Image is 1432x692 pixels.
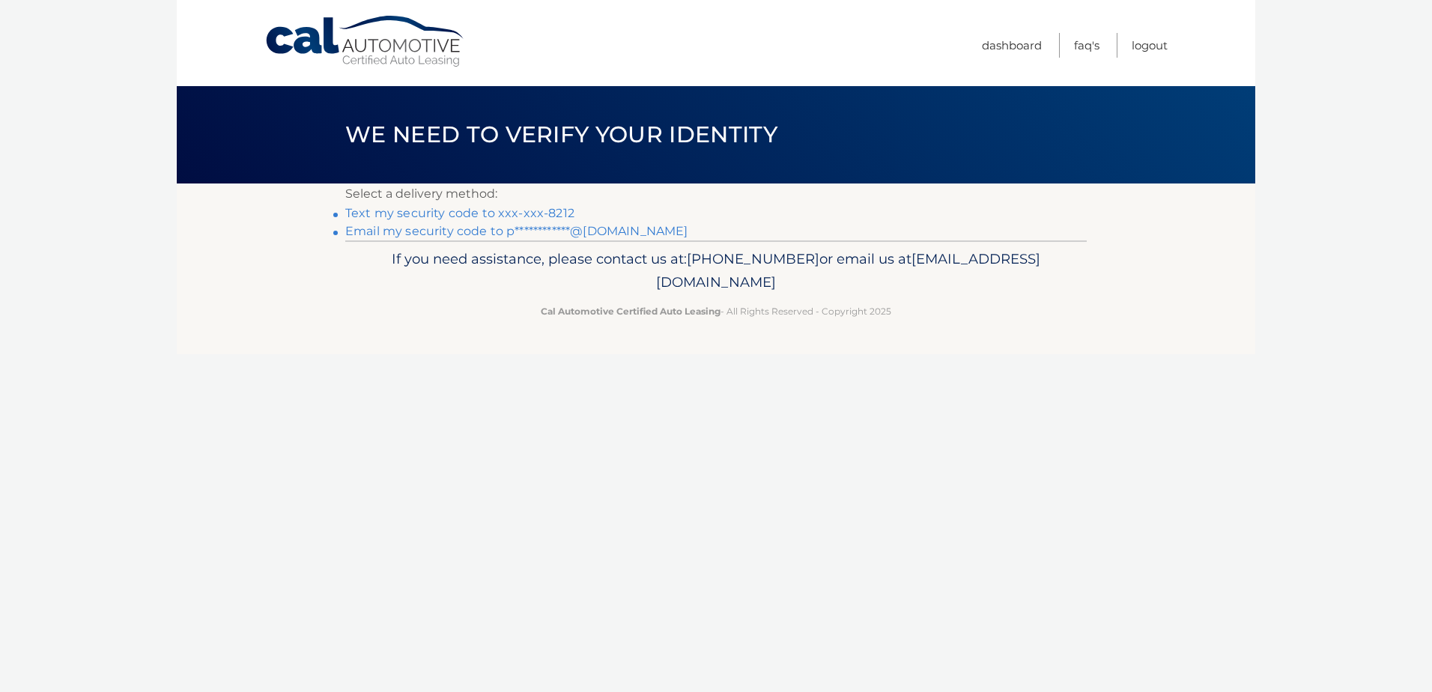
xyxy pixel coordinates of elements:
p: Select a delivery method: [345,183,1087,204]
p: If you need assistance, please contact us at: or email us at [355,247,1077,295]
a: Logout [1132,33,1168,58]
span: [PHONE_NUMBER] [687,250,819,267]
a: Dashboard [982,33,1042,58]
a: Text my security code to xxx-xxx-8212 [345,206,574,220]
p: - All Rights Reserved - Copyright 2025 [355,303,1077,319]
strong: Cal Automotive Certified Auto Leasing [541,306,720,317]
span: We need to verify your identity [345,121,777,148]
a: Cal Automotive [264,15,467,68]
a: FAQ's [1074,33,1099,58]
